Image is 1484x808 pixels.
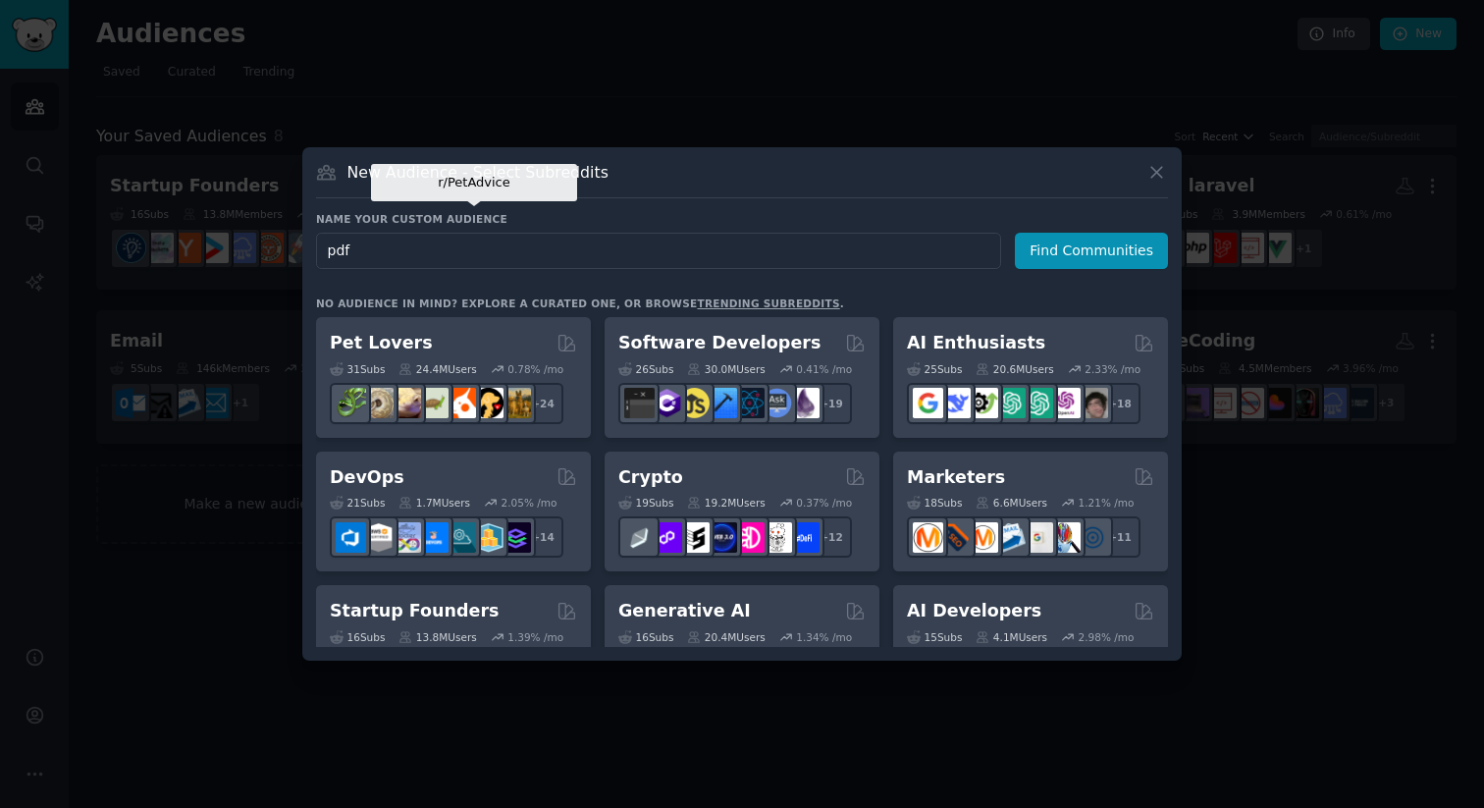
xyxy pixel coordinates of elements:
[618,496,673,510] div: 19 Sub s
[913,388,943,418] img: GoogleGeminiAI
[762,388,792,418] img: AskComputerScience
[1079,496,1135,510] div: 1.21 % /mo
[968,522,998,553] img: AskMarketing
[707,522,737,553] img: web3
[1099,383,1140,424] div: + 18
[1079,630,1135,644] div: 2.98 % /mo
[734,388,765,418] img: reactnative
[796,496,852,510] div: 0.37 % /mo
[907,362,962,376] div: 25 Sub s
[501,388,531,418] img: dogbreed
[907,496,962,510] div: 18 Sub s
[316,233,1001,269] input: Pick a short name, like "Digital Marketers" or "Movie-Goers"
[907,599,1041,623] h2: AI Developers
[330,465,404,490] h2: DevOps
[976,630,1047,644] div: 4.1M Users
[398,496,470,510] div: 1.7M Users
[391,388,421,418] img: leopardgeckos
[618,362,673,376] div: 26 Sub s
[336,522,366,553] img: azuredevops
[968,388,998,418] img: AItoolsCatalog
[330,331,433,355] h2: Pet Lovers
[501,522,531,553] img: PlatformEngineers
[707,388,737,418] img: iOSProgramming
[336,388,366,418] img: herpetology
[316,296,844,310] div: No audience in mind? Explore a curated one, or browse .
[687,496,765,510] div: 19.2M Users
[330,599,499,623] h2: Startup Founders
[652,522,682,553] img: 0xPolygon
[507,630,563,644] div: 1.39 % /mo
[398,362,476,376] div: 24.4M Users
[522,383,563,424] div: + 24
[418,388,449,418] img: turtle
[1023,522,1053,553] img: googleads
[391,522,421,553] img: Docker_DevOps
[363,522,394,553] img: AWS_Certified_Experts
[652,388,682,418] img: csharp
[330,630,385,644] div: 16 Sub s
[907,630,962,644] div: 15 Sub s
[940,522,971,553] img: bigseo
[687,362,765,376] div: 30.0M Users
[811,383,852,424] div: + 19
[473,522,503,553] img: aws_cdk
[446,388,476,418] img: cockatiel
[398,630,476,644] div: 13.8M Users
[507,362,563,376] div: 0.78 % /mo
[697,297,839,309] a: trending subreddits
[762,522,792,553] img: CryptoNews
[796,630,852,644] div: 1.34 % /mo
[976,496,1047,510] div: 6.6M Users
[473,388,503,418] img: PetAdvice
[618,331,821,355] h2: Software Developers
[330,362,385,376] div: 31 Sub s
[618,465,683,490] h2: Crypto
[1050,522,1081,553] img: MarketingResearch
[1023,388,1053,418] img: chatgpt_prompts_
[502,496,557,510] div: 2.05 % /mo
[446,522,476,553] img: platformengineering
[618,630,673,644] div: 16 Sub s
[976,362,1053,376] div: 20.6M Users
[940,388,971,418] img: DeepSeek
[796,362,852,376] div: 0.41 % /mo
[913,522,943,553] img: content_marketing
[1015,233,1168,269] button: Find Communities
[624,388,655,418] img: software
[679,388,710,418] img: learnjavascript
[811,516,852,558] div: + 12
[522,516,563,558] div: + 14
[330,496,385,510] div: 21 Sub s
[418,522,449,553] img: DevOpsLinks
[1050,388,1081,418] img: OpenAIDev
[679,522,710,553] img: ethstaker
[1099,516,1140,558] div: + 11
[363,388,394,418] img: ballpython
[789,388,820,418] img: elixir
[995,388,1026,418] img: chatgpt_promptDesign
[789,522,820,553] img: defi_
[907,331,1045,355] h2: AI Enthusiasts
[687,630,765,644] div: 20.4M Users
[1085,362,1140,376] div: 2.33 % /mo
[624,522,655,553] img: ethfinance
[1078,522,1108,553] img: OnlineMarketing
[316,212,1168,226] h3: Name your custom audience
[734,522,765,553] img: defiblockchain
[995,522,1026,553] img: Emailmarketing
[347,162,609,183] h3: New Audience - Select Subreddits
[618,599,751,623] h2: Generative AI
[907,465,1005,490] h2: Marketers
[1078,388,1108,418] img: ArtificalIntelligence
